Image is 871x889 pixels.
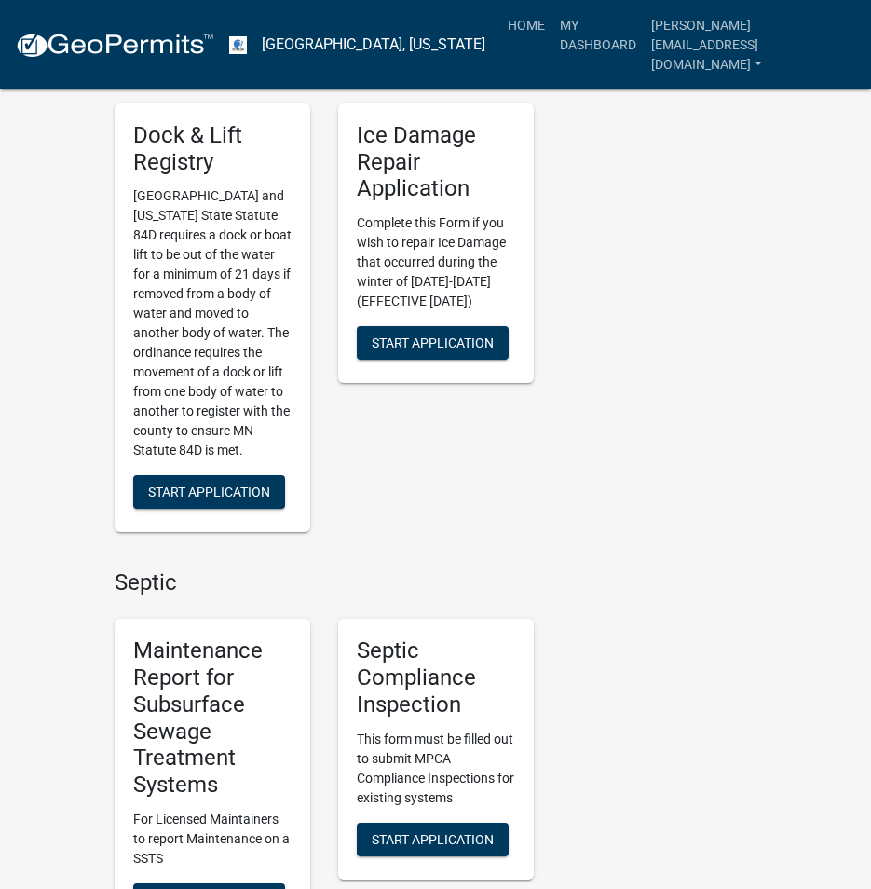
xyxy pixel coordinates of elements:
a: My Dashboard [552,7,644,62]
span: Start Application [372,831,494,846]
a: [PERSON_NAME][EMAIL_ADDRESS][DOMAIN_NAME] [644,7,856,82]
p: Complete this Form if you wish to repair Ice Damage that occurred during the winter of [DATE]-[DA... [357,213,515,311]
button: Start Application [357,823,509,856]
p: This form must be filled out to submit MPCA Compliance Inspections for existing systems [357,730,515,808]
span: Start Application [148,485,270,499]
h5: Ice Damage Repair Application [357,122,515,202]
a: Home [500,7,552,43]
img: Otter Tail County, Minnesota [229,36,247,54]
a: [GEOGRAPHIC_DATA], [US_STATE] [262,29,485,61]
h4: Septic [115,569,534,596]
p: For Licensed Maintainers to report Maintenance on a SSTS [133,810,292,868]
p: [GEOGRAPHIC_DATA] and [US_STATE] State Statute 84D requires a dock or boat lift to be out of the ... [133,186,292,460]
h5: Septic Compliance Inspection [357,637,515,718]
button: Start Application [357,326,509,360]
h5: Dock & Lift Registry [133,122,292,176]
button: Start Application [133,475,285,509]
h5: Maintenance Report for Subsurface Sewage Treatment Systems [133,637,292,799]
span: Start Application [372,335,494,350]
